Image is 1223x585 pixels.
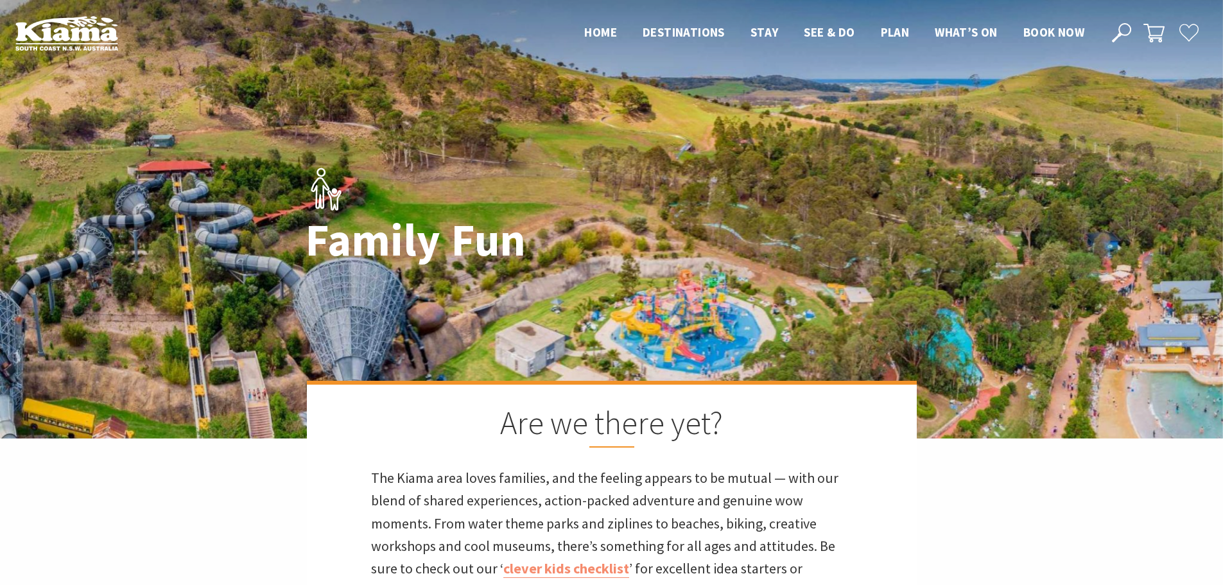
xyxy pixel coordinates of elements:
h2: Are we there yet? [371,404,853,448]
h1: Family Fun [306,215,668,265]
img: Kiama Logo [15,15,118,51]
span: Book now [1023,24,1084,40]
span: Home [584,24,617,40]
span: Stay [750,24,779,40]
nav: Main Menu [571,22,1097,44]
span: What’s On [935,24,998,40]
span: See & Do [804,24,854,40]
a: clever kids checklist [503,559,629,578]
span: Plan [881,24,910,40]
span: Destinations [643,24,725,40]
